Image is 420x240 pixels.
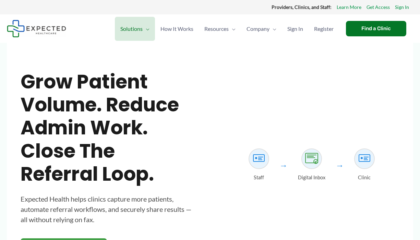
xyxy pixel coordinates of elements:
a: ResourcesMenu Toggle [199,17,241,41]
div: → [336,158,344,173]
span: Register [314,17,334,41]
img: Expected Healthcare Logo - side, dark font, small [7,20,66,37]
a: CompanyMenu Toggle [241,17,282,41]
span: Menu Toggle [269,17,276,41]
span: How It Works [160,17,193,41]
a: Learn More [337,3,361,12]
strong: Providers, Clinics, and Staff: [272,4,332,10]
div: Staff [254,173,264,182]
a: Sign In [282,17,309,41]
h1: Grow patient volume. Reduce admin work. Close the referral loop. [21,70,196,185]
span: Company [247,17,269,41]
a: Register [309,17,339,41]
div: → [279,158,288,173]
div: Digital Inbox [298,173,325,182]
span: Menu Toggle [143,17,149,41]
span: Resources [204,17,229,41]
p: Expected Health helps clinics capture more patients, automate referral workflows, and securely sh... [21,194,196,225]
span: Solutions [120,17,143,41]
nav: Primary Site Navigation [115,17,339,41]
span: Menu Toggle [229,17,236,41]
a: Get Access [367,3,390,12]
a: SolutionsMenu Toggle [115,17,155,41]
span: Sign In [287,17,303,41]
a: How It Works [155,17,199,41]
a: Sign In [395,3,409,12]
a: Find a Clinic [346,21,406,36]
div: Clinic [358,173,371,182]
